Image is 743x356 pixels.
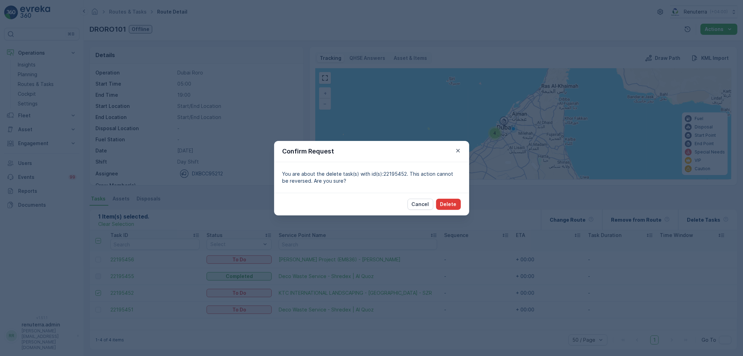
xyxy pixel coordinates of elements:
[436,199,461,210] button: Delete
[440,201,457,208] p: Delete
[283,147,334,156] p: Confirm Request
[412,201,429,208] p: Cancel
[408,199,433,210] button: Cancel
[283,171,461,184] p: You are about the delete task(s) with id(s):22195452. This action cannot be reversed. Are you sure?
